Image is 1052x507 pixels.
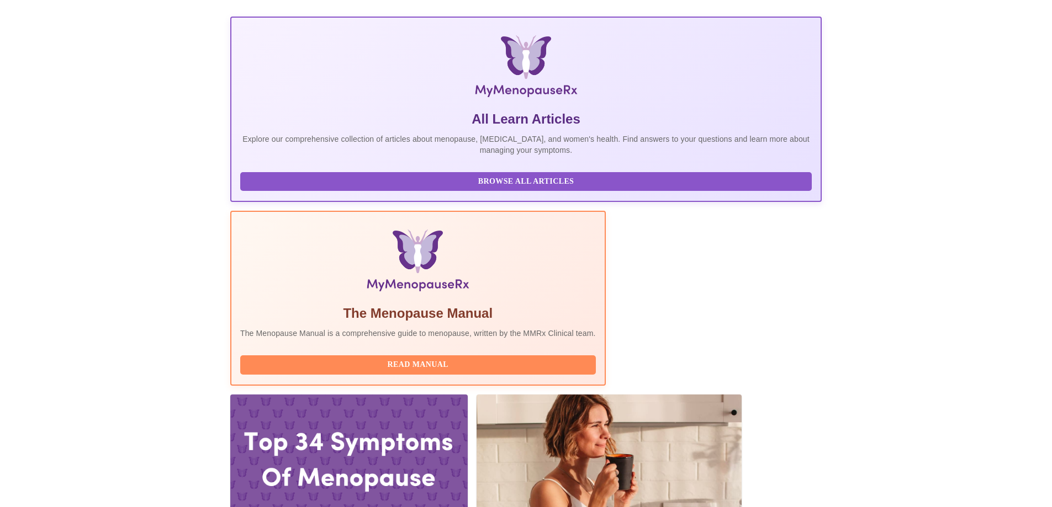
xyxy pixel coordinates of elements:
p: The Menopause Manual is a comprehensive guide to menopause, written by the MMRx Clinical team. [240,328,596,339]
p: Explore our comprehensive collection of articles about menopause, [MEDICAL_DATA], and women's hea... [240,134,812,156]
button: Browse All Articles [240,172,812,191]
span: Read Manual [251,358,585,372]
img: Menopause Manual [297,230,539,296]
span: Browse All Articles [251,175,801,189]
button: Read Manual [240,355,596,375]
a: Browse All Articles [240,176,815,185]
h5: The Menopause Manual [240,305,596,322]
img: MyMenopauseRx Logo [329,35,723,102]
h5: All Learn Articles [240,110,812,128]
a: Read Manual [240,359,599,369]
